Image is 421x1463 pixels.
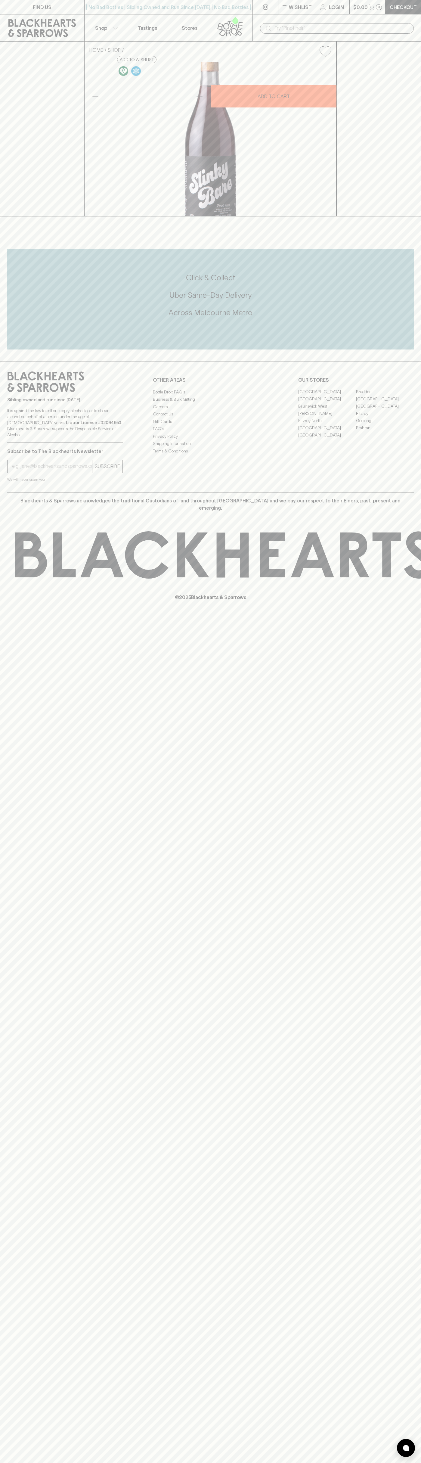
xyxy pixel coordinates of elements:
a: SHOP [108,47,121,53]
h5: Click & Collect [7,273,414,283]
button: SUBSCRIBE [92,460,122,473]
a: Privacy Policy [153,433,268,440]
p: ADD TO CART [258,93,290,100]
a: [GEOGRAPHIC_DATA] [298,432,356,439]
a: Bottle Drop FAQ's [153,388,268,396]
input: Try "Pinot noir" [274,23,409,33]
a: Stores [169,14,211,41]
h5: Uber Same-Day Delivery [7,290,414,300]
a: Wonderful as is, but a slight chill will enhance the aromatics and give it a beautiful crunch. [130,65,142,77]
a: Made without the use of any animal products. [117,65,130,77]
button: ADD TO CART [211,85,336,107]
a: Tastings [126,14,169,41]
a: Terms & Conditions [153,447,268,455]
p: Sibling owned and run since [DATE] [7,397,123,403]
p: Login [329,4,344,11]
a: [GEOGRAPHIC_DATA] [356,403,414,410]
button: Shop [85,14,127,41]
p: OTHER AREAS [153,376,268,384]
p: SUBSCRIBE [95,463,120,470]
a: Brunswick West [298,403,356,410]
a: Prahran [356,424,414,432]
strong: Liquor License #32064953 [66,420,121,425]
a: FAQ's [153,425,268,433]
a: Fitzroy North [298,417,356,424]
p: 0 [378,5,380,9]
a: Fitzroy [356,410,414,417]
p: Stores [182,24,197,32]
img: 40506.png [85,62,336,216]
p: Shop [95,24,107,32]
a: [PERSON_NAME] [298,410,356,417]
button: Add to wishlist [117,56,156,63]
a: Braddon [356,388,414,396]
p: Wishlist [289,4,312,11]
p: OUR STORES [298,376,414,384]
p: Checkout [390,4,417,11]
img: Vegan [119,66,128,76]
a: Business & Bulk Gifting [153,396,268,403]
a: Gift Cards [153,418,268,425]
button: Add to wishlist [317,44,334,59]
p: It is against the law to sell or supply alcohol to, or to obtain alcohol on behalf of a person un... [7,408,123,438]
input: e.g. jane@blackheartsandsparrows.com.au [12,461,92,471]
a: Geelong [356,417,414,424]
a: [GEOGRAPHIC_DATA] [298,388,356,396]
p: Blackhearts & Sparrows acknowledges the traditional Custodians of land throughout [GEOGRAPHIC_DAT... [12,497,409,511]
p: FIND US [33,4,51,11]
a: [GEOGRAPHIC_DATA] [356,396,414,403]
p: Tastings [138,24,157,32]
a: Shipping Information [153,440,268,447]
a: Careers [153,403,268,410]
img: bubble-icon [403,1445,409,1451]
a: HOME [89,47,103,53]
a: Contact Us [153,411,268,418]
h5: Across Melbourne Metro [7,308,414,318]
a: [GEOGRAPHIC_DATA] [298,424,356,432]
a: [GEOGRAPHIC_DATA] [298,396,356,403]
img: Chilled Red [131,66,141,76]
div: Call to action block [7,249,414,349]
p: We will never spam you [7,477,123,483]
p: Subscribe to The Blackhearts Newsletter [7,448,123,455]
p: $0.00 [353,4,368,11]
